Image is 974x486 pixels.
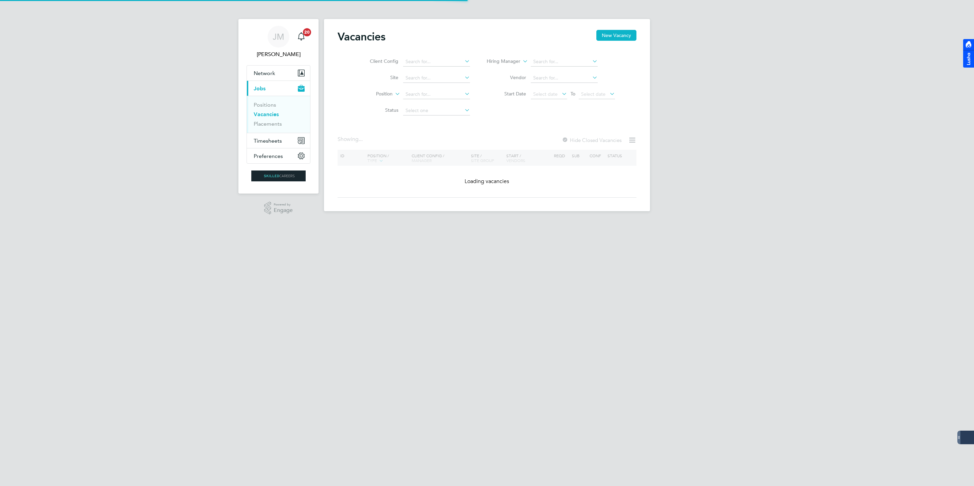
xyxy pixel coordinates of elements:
label: Hiring Manager [481,58,520,65]
label: Vendor [487,74,526,80]
span: Select date [533,91,558,97]
label: Hide Closed Vacancies [562,137,621,143]
input: Search for... [403,57,470,67]
a: Vacancies [254,111,279,118]
div: Jobs [247,96,310,133]
input: Search for... [531,73,598,83]
span: Jack McMurray [247,50,310,58]
a: Positions [254,102,276,108]
label: Site [359,74,398,80]
label: Start Date [487,91,526,97]
a: 20 [294,26,308,48]
input: Select one [403,106,470,115]
div: Showing [338,136,364,143]
span: Powered by [274,202,293,208]
button: Preferences [247,148,310,163]
a: Go to home page [247,170,310,181]
span: 20 [303,28,311,36]
span: Engage [274,208,293,213]
button: New Vacancy [596,30,636,41]
button: Jobs [247,81,310,96]
a: JM[PERSON_NAME] [247,26,310,58]
label: Status [359,107,398,113]
span: Jobs [254,85,266,92]
span: Timesheets [254,138,282,144]
span: To [569,89,577,98]
input: Search for... [531,57,598,67]
a: Placements [254,121,282,127]
label: Position [354,91,393,97]
button: Network [247,66,310,80]
a: Powered byEngage [264,202,293,215]
input: Search for... [403,90,470,99]
nav: Main navigation [238,19,319,194]
span: Preferences [254,153,283,159]
span: Select date [581,91,606,97]
span: ... [359,136,363,143]
img: skilledcareers-logo-retina.png [251,170,306,181]
label: Client Config [359,58,398,64]
input: Search for... [403,73,470,83]
h2: Vacancies [338,30,385,43]
button: Timesheets [247,133,310,148]
span: JM [273,32,284,41]
span: Network [254,70,275,76]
